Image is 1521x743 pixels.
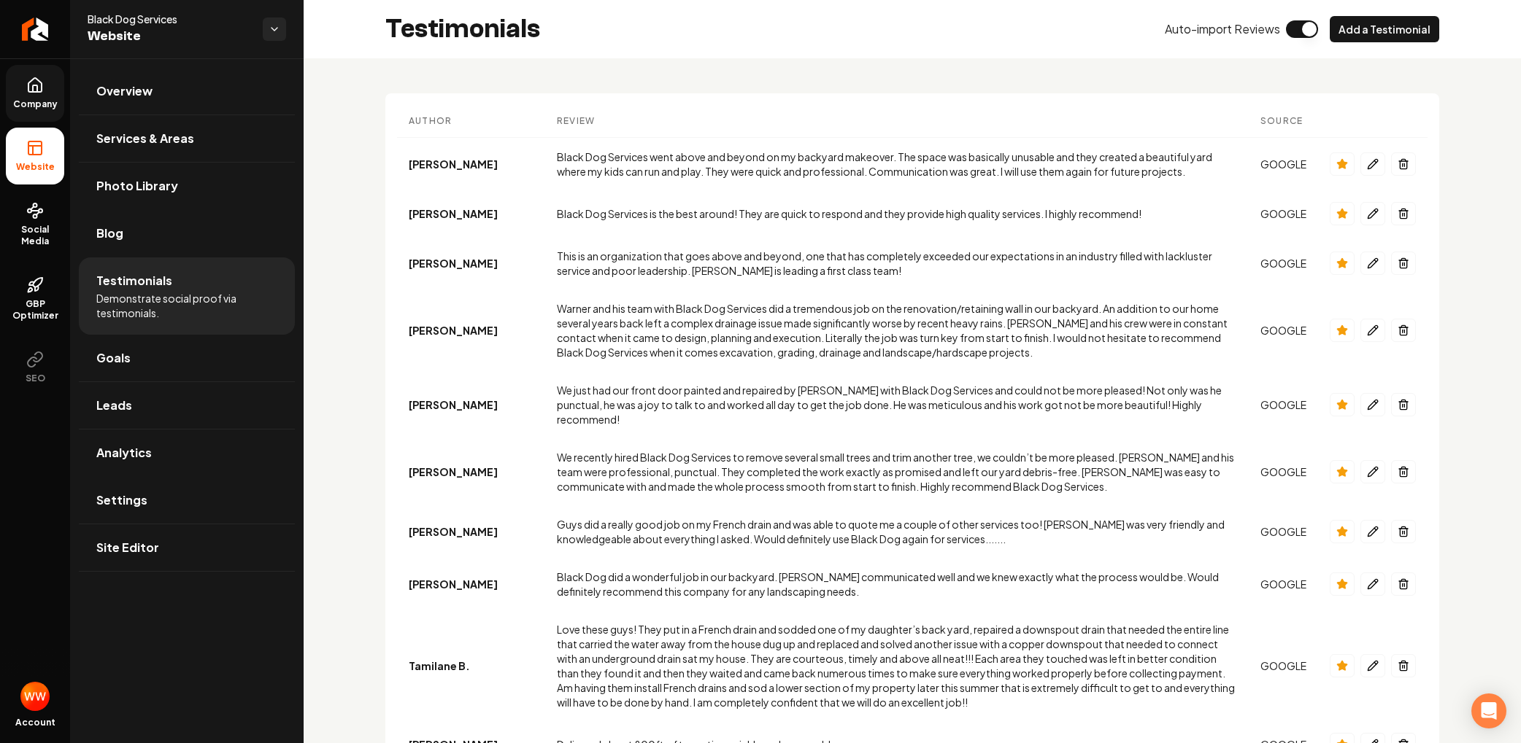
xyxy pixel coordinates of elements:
a: Settings [79,477,295,524]
a: Blog [79,210,295,257]
div: Black Dog Services went above and beyond on my backyard makeover. The space was basically unusabl... [557,149,1237,179]
th: Review [545,105,1249,138]
span: Testimonials [96,272,172,289]
div: GOOGLE [1260,524,1306,539]
span: Blog [96,225,123,242]
div: We recently hired Black Dog Services to remove several small trees and trim another tree, we coul... [557,450,1237,494]
img: Warner Wright [20,682,50,711]
div: [PERSON_NAME] [409,577,534,591]
button: Open user button [20,682,50,711]
div: Warner and his team with Black Dog Services did a tremendous job on the renovation/retaining wall... [557,301,1237,359]
h2: Testimonials [385,15,540,44]
div: Open Intercom Messenger [1471,693,1506,728]
button: SEO [6,339,64,396]
div: [PERSON_NAME] [409,157,534,171]
span: Services & Areas [96,130,194,147]
div: GOOGLE [1260,464,1306,479]
span: Website [88,26,251,47]
span: Settings [96,491,147,509]
div: Black Dog did a wonderful job in our backyard. [PERSON_NAME] communicated well and we knew exactl... [557,569,1237,599]
div: We just had our front door painted and repaired by [PERSON_NAME] with Black Dog Services and coul... [557,383,1237,427]
button: Add a Testimonial [1330,16,1439,42]
a: Photo Library [79,163,295,209]
span: Analytics [96,444,152,462]
div: [PERSON_NAME] [409,524,534,539]
div: GOOGLE [1260,397,1306,412]
div: This is an organization that goes above and beyond, one that has completely exceeded our expectat... [557,249,1237,278]
div: GOOGLE [1260,157,1306,171]
a: Goals [79,335,295,381]
div: GOOGLE [1260,256,1306,271]
a: Site Editor [79,524,295,571]
a: Social Media [6,190,64,259]
div: [PERSON_NAME] [409,397,534,412]
div: GOOGLE [1260,577,1306,591]
span: Social Media [6,224,64,247]
span: Overview [96,82,153,100]
span: GBP Optimizer [6,298,64,322]
span: Site Editor [96,539,159,556]
div: [PERSON_NAME] [409,256,534,271]
span: Black Dog Services [88,12,251,26]
div: GOOGLE [1260,658,1306,673]
th: Source [1249,105,1318,138]
div: Black Dog Services is the best around! They are quick to respond and they provide high quality se... [557,206,1237,221]
div: Tamilane B. [409,658,534,673]
div: GOOGLE [1260,206,1306,221]
a: Overview [79,68,295,114]
div: Guys did a really good job on my French drain and was able to quote me a couple of other services... [557,517,1237,546]
span: Goals [96,349,131,367]
div: GOOGLE [1260,323,1306,338]
div: [PERSON_NAME] [409,464,534,479]
span: Account [15,717,55,728]
span: Auto-import Reviews [1165,20,1280,38]
a: Analytics [79,429,295,476]
div: Love these guys! They put in a French drain and sodded one of my daughter’s back yard, repaired a... [557,622,1237,709]
span: Demonstrate social proof via testimonials. [96,291,277,320]
a: Leads [79,382,295,429]
img: Rebolt Logo [22,17,49,41]
th: Author [397,105,545,138]
a: Services & Areas [79,115,295,162]
span: Company [7,98,63,110]
span: Website [10,161,61,173]
div: [PERSON_NAME] [409,206,534,221]
a: Company [6,65,64,122]
span: Leads [96,397,132,414]
span: Photo Library [96,177,178,195]
div: [PERSON_NAME] [409,323,534,338]
span: SEO [20,373,51,384]
a: GBP Optimizer [6,265,64,333]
